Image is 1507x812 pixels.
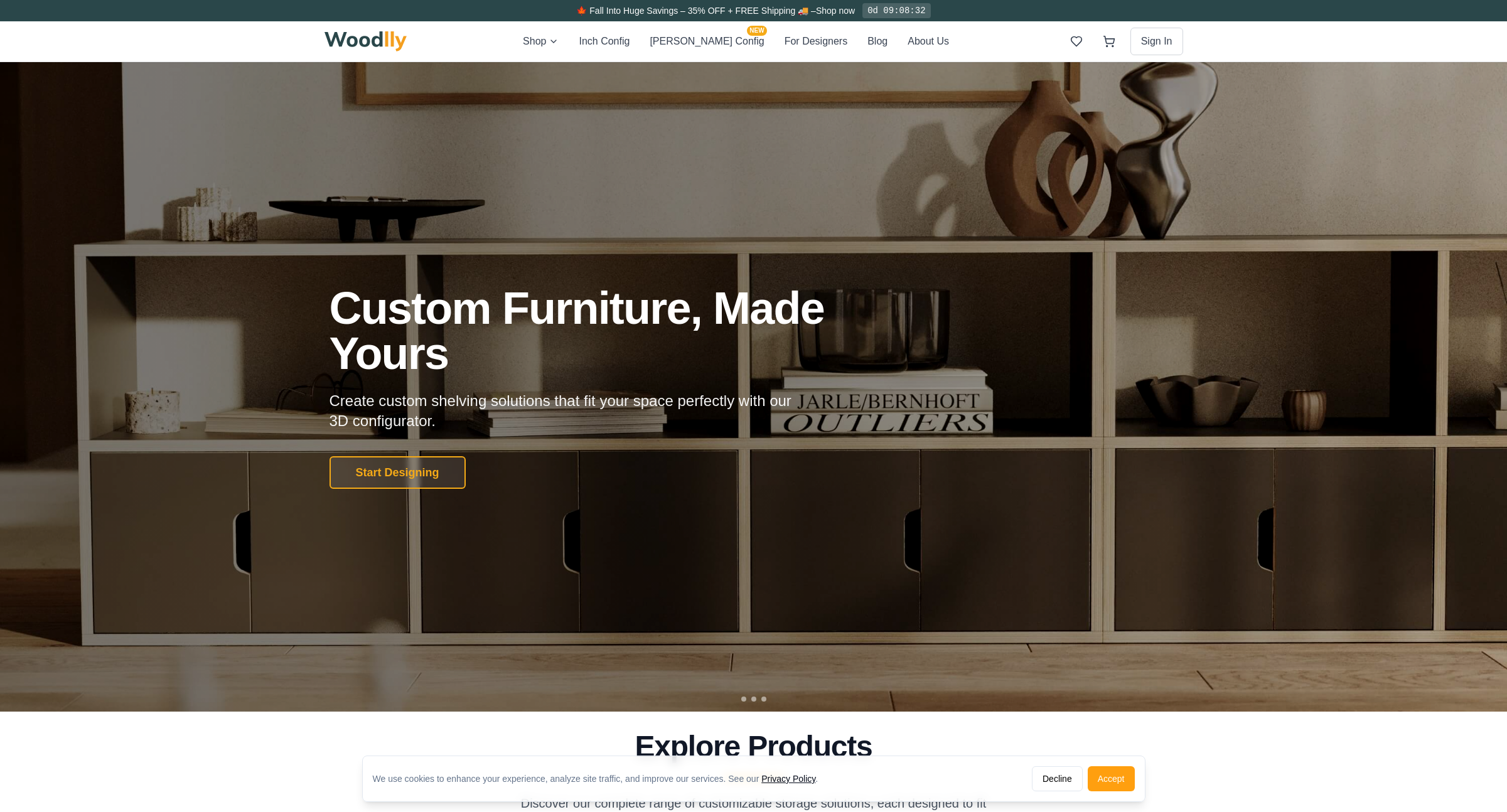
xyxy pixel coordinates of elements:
[579,33,630,50] button: Inch Config
[330,456,466,489] button: Start Designing
[330,286,892,376] h1: Custom Furniture, Made Yours
[330,391,812,431] p: Create custom shelving solutions that fit your space perfectly with our 3D configurator.
[1088,766,1135,791] button: Accept
[862,3,930,18] div: 0d 09:08:32
[1130,28,1183,55] button: Sign In
[330,732,1178,762] h2: Explore Products
[867,33,888,50] button: Blog
[576,6,815,16] span: 🍁 Fall Into Huge Savings – 35% OFF + FREE Shipping 🚚 –
[324,31,407,51] img: Woodlly
[523,33,559,50] button: Shop
[761,774,815,784] a: Privacy Policy
[1032,766,1083,791] button: Decline
[650,33,764,50] button: [PERSON_NAME] ConfigNEW
[816,6,855,16] a: Shop now
[908,33,949,50] button: About Us
[785,33,847,50] button: For Designers
[373,772,829,785] div: We use cookies to enhance your experience, analyze site traffic, and improve our services. See our .
[747,26,766,36] span: NEW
